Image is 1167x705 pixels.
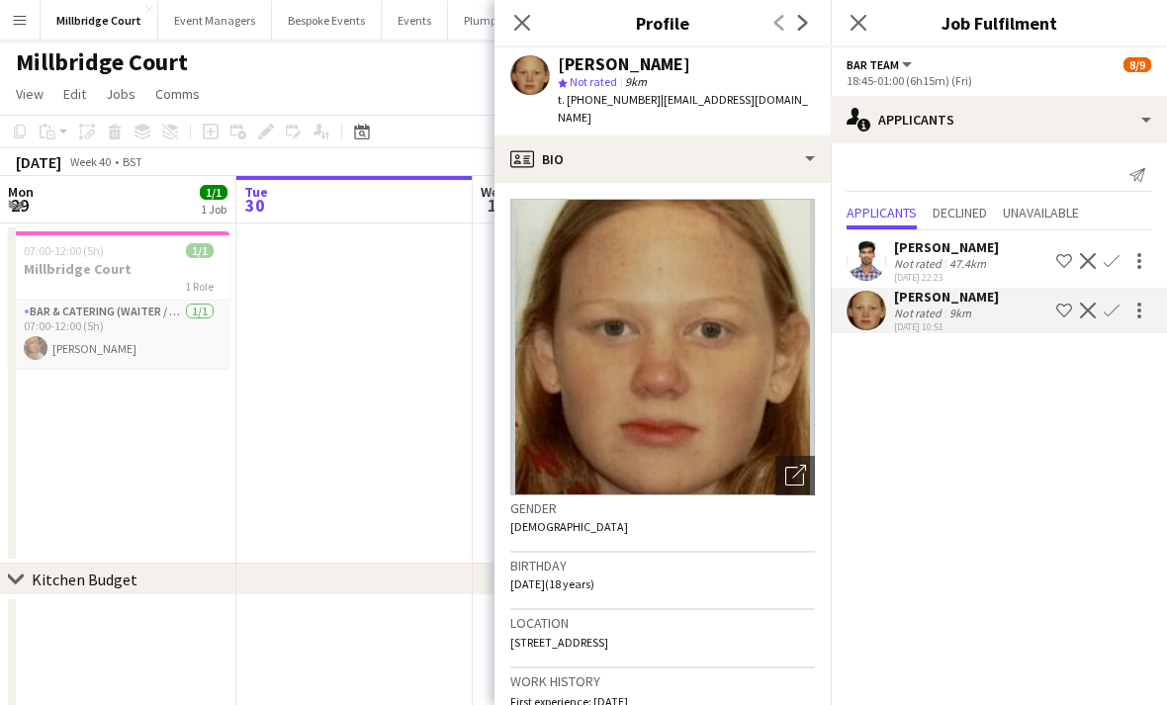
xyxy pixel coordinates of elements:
[244,183,268,201] span: Tue
[894,271,999,284] div: [DATE] 22:23
[8,260,229,278] h3: Millbridge Court
[847,206,917,220] span: Applicants
[831,96,1167,143] div: Applicants
[448,1,593,40] button: Plumpton Race Course
[186,243,214,258] span: 1/1
[55,81,94,107] a: Edit
[510,499,815,517] h3: Gender
[16,152,61,172] div: [DATE]
[155,85,200,103] span: Comms
[8,231,229,368] app-job-card: 07:00-12:00 (5h)1/1Millbridge Court1 RoleBar & Catering (Waiter / waitress)1/107:00-12:00 (5h)[PE...
[123,154,142,169] div: BST
[894,256,945,271] div: Not rated
[510,576,594,591] span: [DATE] (18 years)
[510,557,815,574] h3: Birthday
[894,306,945,320] div: Not rated
[16,85,44,103] span: View
[494,135,831,183] div: Bio
[32,570,137,589] div: Kitchen Budget
[558,92,808,125] span: | [EMAIL_ADDRESS][DOMAIN_NAME]
[847,57,915,72] button: Bar Team
[8,81,51,107] a: View
[894,288,999,306] div: [PERSON_NAME]
[24,243,104,258] span: 07:00-12:00 (5h)
[8,183,34,201] span: Mon
[5,194,34,217] span: 29
[847,73,1151,88] div: 18:45-01:00 (6h15m) (Fri)
[185,279,214,294] span: 1 Role
[63,85,86,103] span: Edit
[65,154,115,169] span: Week 40
[933,206,987,220] span: Declined
[478,194,506,217] span: 1
[1003,206,1079,220] span: Unavailable
[510,199,815,495] img: Crew avatar or photo
[272,1,382,40] button: Bespoke Events
[106,85,135,103] span: Jobs
[510,519,628,534] span: [DEMOGRAPHIC_DATA]
[200,185,227,200] span: 1/1
[494,10,831,36] h3: Profile
[570,74,617,89] span: Not rated
[382,1,448,40] button: Events
[201,202,226,217] div: 1 Job
[98,81,143,107] a: Jobs
[558,55,690,73] div: [PERSON_NAME]
[775,456,815,495] div: Open photos pop-in
[621,74,651,89] span: 9km
[16,47,188,77] h1: Millbridge Court
[8,301,229,368] app-card-role: Bar & Catering (Waiter / waitress)1/107:00-12:00 (5h)[PERSON_NAME]
[158,1,272,40] button: Event Managers
[510,635,608,650] span: [STREET_ADDRESS]
[894,238,999,256] div: [PERSON_NAME]
[894,320,999,333] div: [DATE] 10:51
[510,672,815,690] h3: Work history
[147,81,208,107] a: Comms
[481,183,506,201] span: Wed
[945,256,990,271] div: 47.4km
[1123,57,1151,72] span: 8/9
[831,10,1167,36] h3: Job Fulfilment
[847,57,899,72] span: Bar Team
[241,194,268,217] span: 30
[558,92,661,107] span: t. [PHONE_NUMBER]
[41,1,158,40] button: Millbridge Court
[510,614,815,632] h3: Location
[945,306,975,320] div: 9km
